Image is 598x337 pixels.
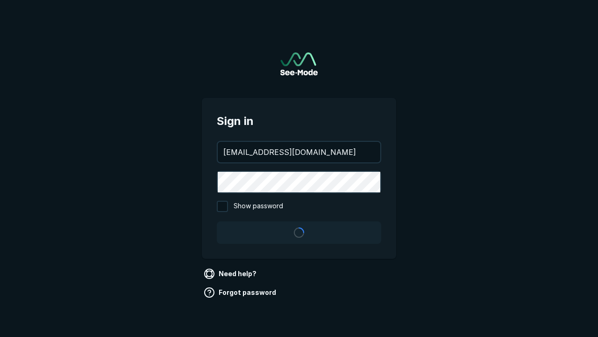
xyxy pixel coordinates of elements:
span: Show password [234,201,283,212]
a: Forgot password [202,285,280,300]
img: See-Mode Logo [280,52,318,75]
span: Sign in [217,113,381,130]
a: Go to sign in [280,52,318,75]
input: your@email.com [218,142,380,162]
a: Need help? [202,266,260,281]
